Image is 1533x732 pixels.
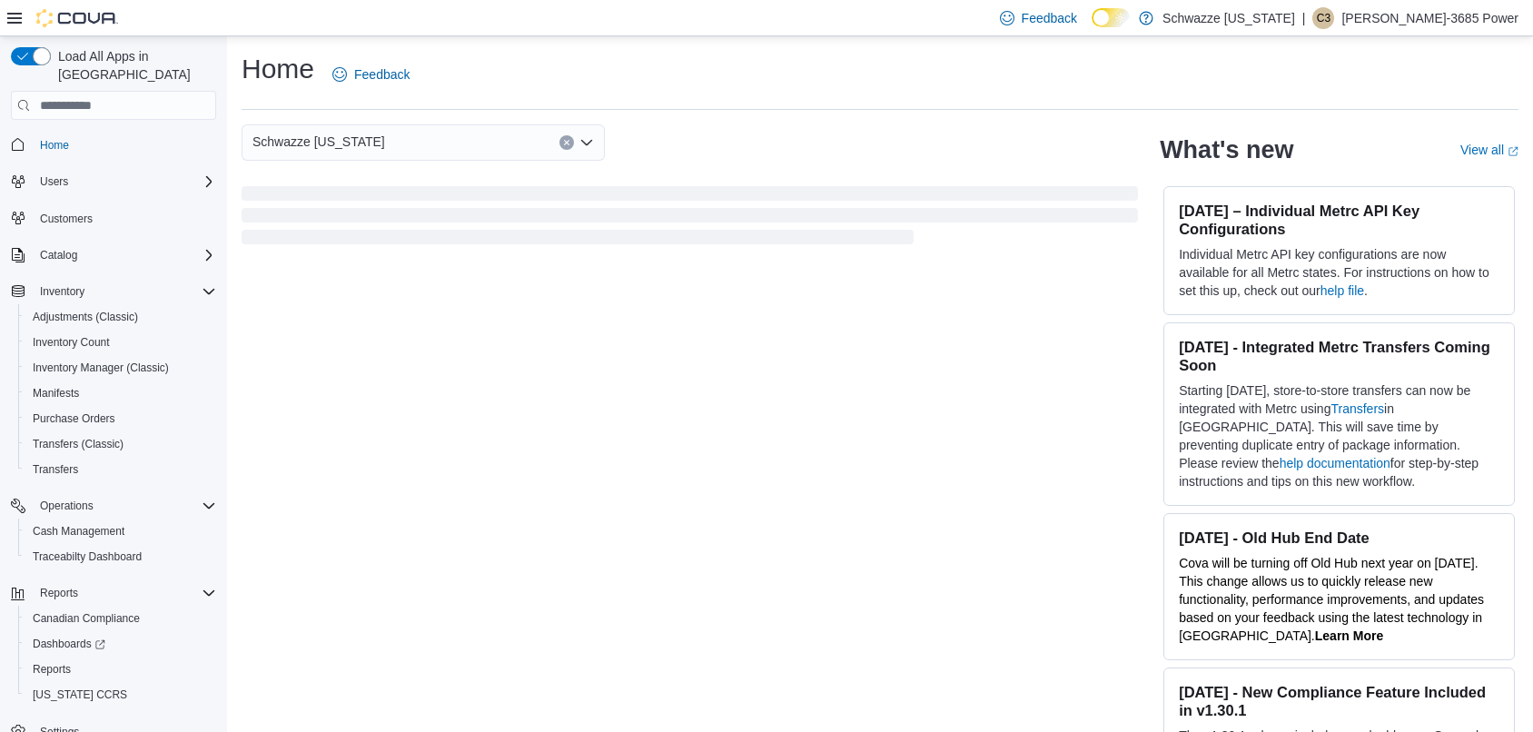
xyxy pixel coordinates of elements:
[40,174,68,189] span: Users
[33,637,105,651] span: Dashboards
[4,279,223,304] button: Inventory
[1022,9,1077,27] span: Feedback
[25,684,216,706] span: Washington CCRS
[1341,7,1518,29] p: [PERSON_NAME]-3685 Power
[25,408,123,430] a: Purchase Orders
[354,65,410,84] span: Feedback
[33,207,216,230] span: Customers
[1320,283,1364,298] a: help file
[1092,8,1130,27] input: Dark Mode
[1330,401,1384,416] a: Transfers
[36,9,118,27] img: Cova
[1162,7,1295,29] p: Schwazze [US_STATE]
[18,381,223,406] button: Manifests
[18,330,223,355] button: Inventory Count
[4,242,223,268] button: Catalog
[40,248,77,262] span: Catalog
[33,171,75,193] button: Users
[33,549,142,564] span: Traceabilty Dashboard
[18,544,223,569] button: Traceabilty Dashboard
[51,47,216,84] span: Load All Apps in [GEOGRAPHIC_DATA]
[25,633,216,655] span: Dashboards
[4,493,223,519] button: Operations
[25,357,176,379] a: Inventory Manager (Classic)
[1460,143,1518,157] a: View allExternal link
[1315,628,1383,643] a: Learn More
[25,684,134,706] a: [US_STATE] CCRS
[33,495,216,517] span: Operations
[25,382,86,404] a: Manifests
[40,284,84,299] span: Inventory
[559,135,574,150] button: Clear input
[25,408,216,430] span: Purchase Orders
[1179,556,1484,643] span: Cova will be turning off Old Hub next year on [DATE]. This change allows us to quickly release ne...
[25,520,132,542] a: Cash Management
[25,658,78,680] a: Reports
[25,608,147,629] a: Canadian Compliance
[25,608,216,629] span: Canadian Compliance
[33,208,100,230] a: Customers
[25,633,113,655] a: Dashboards
[18,355,223,381] button: Inventory Manager (Classic)
[33,281,216,302] span: Inventory
[33,524,124,539] span: Cash Management
[18,631,223,657] a: Dashboards
[33,310,138,324] span: Adjustments (Classic)
[1508,146,1518,157] svg: External link
[25,658,216,680] span: Reports
[33,386,79,401] span: Manifests
[25,306,145,328] a: Adjustments (Classic)
[33,582,216,604] span: Reports
[33,244,216,266] span: Catalog
[25,459,85,480] a: Transfers
[33,335,110,350] span: Inventory Count
[4,205,223,232] button: Customers
[18,457,223,482] button: Transfers
[40,138,69,153] span: Home
[33,687,127,702] span: [US_STATE] CCRS
[33,134,76,156] a: Home
[4,169,223,194] button: Users
[25,520,216,542] span: Cash Management
[1179,338,1499,374] h3: [DATE] - Integrated Metrc Transfers Coming Soon
[33,244,84,266] button: Catalog
[33,462,78,477] span: Transfers
[242,190,1138,248] span: Loading
[33,281,92,302] button: Inventory
[242,51,314,87] h1: Home
[33,437,124,451] span: Transfers (Classic)
[33,411,115,426] span: Purchase Orders
[18,304,223,330] button: Adjustments (Classic)
[4,131,223,157] button: Home
[1179,529,1499,547] h3: [DATE] - Old Hub End Date
[4,580,223,606] button: Reports
[33,133,216,155] span: Home
[25,459,216,480] span: Transfers
[25,546,216,568] span: Traceabilty Dashboard
[18,682,223,707] button: [US_STATE] CCRS
[1179,381,1499,490] p: Starting [DATE], store-to-store transfers can now be integrated with Metrc using in [GEOGRAPHIC_D...
[25,382,216,404] span: Manifests
[25,546,149,568] a: Traceabilty Dashboard
[40,586,78,600] span: Reports
[25,331,216,353] span: Inventory Count
[18,606,223,631] button: Canadian Compliance
[33,361,169,375] span: Inventory Manager (Classic)
[252,131,385,153] span: Schwazze [US_STATE]
[40,499,94,513] span: Operations
[18,406,223,431] button: Purchase Orders
[1280,456,1390,470] a: help documentation
[579,135,594,150] button: Open list of options
[18,519,223,544] button: Cash Management
[1312,7,1334,29] div: Cody-3685 Power
[33,171,216,193] span: Users
[1179,683,1499,719] h3: [DATE] - New Compliance Feature Included in v1.30.1
[33,611,140,626] span: Canadian Compliance
[1179,245,1499,300] p: Individual Metrc API key configurations are now available for all Metrc states. For instructions ...
[25,433,131,455] a: Transfers (Classic)
[33,662,71,677] span: Reports
[25,306,216,328] span: Adjustments (Classic)
[325,56,417,93] a: Feedback
[33,582,85,604] button: Reports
